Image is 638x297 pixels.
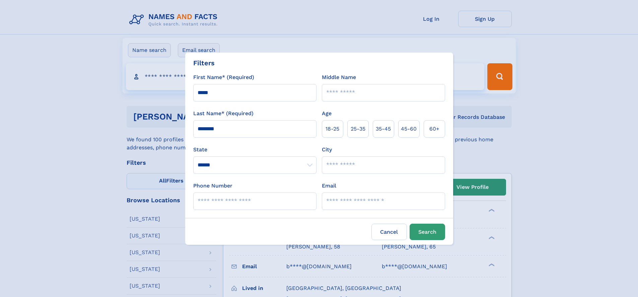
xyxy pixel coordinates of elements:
[322,73,356,81] label: Middle Name
[322,182,336,190] label: Email
[193,109,254,118] label: Last Name* (Required)
[351,125,365,133] span: 25‑35
[376,125,391,133] span: 35‑45
[193,146,316,154] label: State
[410,224,445,240] button: Search
[193,58,215,68] div: Filters
[322,109,332,118] label: Age
[322,146,332,154] label: City
[371,224,407,240] label: Cancel
[193,182,232,190] label: Phone Number
[429,125,439,133] span: 60+
[401,125,417,133] span: 45‑60
[193,73,254,81] label: First Name* (Required)
[326,125,339,133] span: 18‑25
